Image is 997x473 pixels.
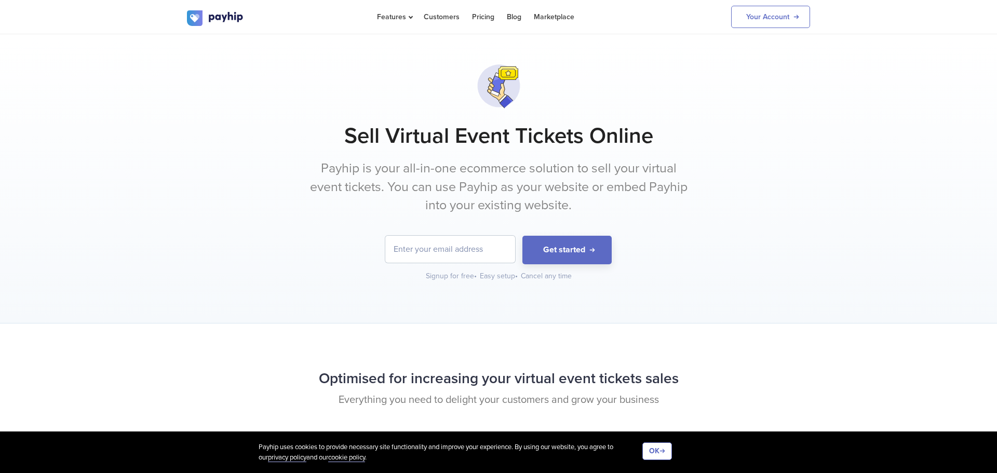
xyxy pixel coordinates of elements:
span: • [474,272,477,280]
img: logo.svg [187,10,244,26]
div: Cancel any time [521,271,572,281]
h1: Sell Virtual Event Tickets Online [187,123,810,149]
input: Enter your email address [385,236,515,263]
a: Your Account [731,6,810,28]
img: svg+xml;utf8,%3Csvg%20viewBox%3D%220%200%20100%20100%22%20xmlns%3D%22http%3A%2F%2Fwww.w3.org%2F20... [473,60,525,113]
p: Payhip is your all-in-one ecommerce solution to sell your virtual event tickets. You can use Payh... [304,159,693,215]
div: Easy setup [480,271,519,281]
a: privacy policy [268,453,306,462]
button: Get started [522,236,612,264]
h2: Optimised for increasing your virtual event tickets sales [187,365,810,393]
p: Everything you need to delight your customers and grow your business [187,393,810,408]
div: Signup for free [426,271,478,281]
span: Features [377,12,411,21]
button: OK [642,442,672,460]
a: cookie policy [328,453,365,462]
span: • [515,272,518,280]
div: Payhip uses cookies to provide necessary site functionality and improve your experience. By using... [259,442,642,463]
